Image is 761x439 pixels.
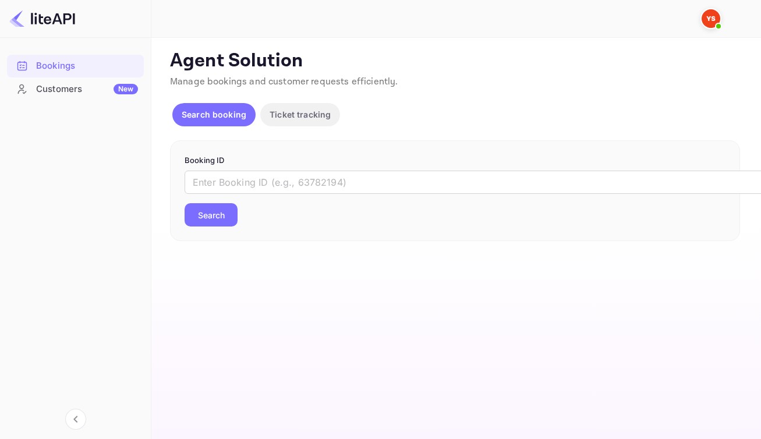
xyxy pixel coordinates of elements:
[185,203,238,226] button: Search
[36,59,138,73] div: Bookings
[36,83,138,96] div: Customers
[185,155,725,167] p: Booking ID
[270,108,331,121] p: Ticket tracking
[702,9,720,28] img: Yandex Support
[7,78,144,101] div: CustomersNew
[9,9,75,28] img: LiteAPI logo
[7,55,144,76] a: Bookings
[170,49,740,73] p: Agent Solution
[65,409,86,430] button: Collapse navigation
[7,55,144,77] div: Bookings
[114,84,138,94] div: New
[182,108,246,121] p: Search booking
[170,76,398,88] span: Manage bookings and customer requests efficiently.
[7,78,144,100] a: CustomersNew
